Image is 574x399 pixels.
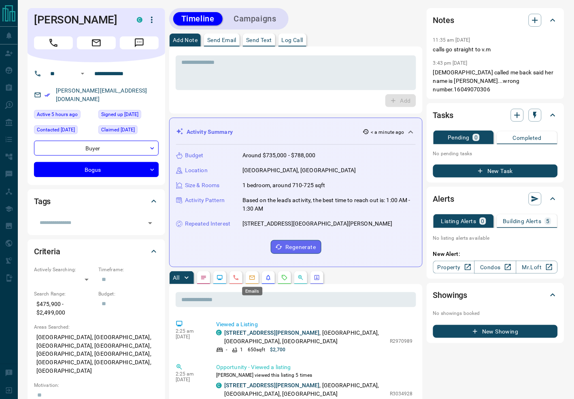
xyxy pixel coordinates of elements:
[34,162,159,177] div: Bogus
[176,125,416,139] div: Activity Summary< a minute ago
[98,266,159,273] p: Timeframe:
[242,287,263,296] div: Emails
[433,192,454,205] h2: Alerts
[390,338,413,345] p: R2970989
[34,125,94,137] div: Mon Dec 09 2024
[242,151,315,160] p: Around $735,000 - $788,000
[34,245,60,258] h2: Criteria
[282,37,303,43] p: Log Call
[34,195,51,208] h2: Tags
[185,181,220,190] p: Size & Rooms
[224,329,320,336] a: [STREET_ADDRESS][PERSON_NAME]
[246,37,272,43] p: Send Text
[226,346,227,354] p: -
[242,181,325,190] p: 1 bedroom, around 710-725 sqft
[224,329,386,346] p: , [GEOGRAPHIC_DATA], [GEOGRAPHIC_DATA], [GEOGRAPHIC_DATA]
[314,274,320,281] svg: Agent Actions
[240,346,243,354] p: 1
[34,110,94,121] div: Wed Aug 13 2025
[34,290,94,298] p: Search Range:
[265,274,272,281] svg: Listing Alerts
[433,250,558,258] p: New Alert:
[207,37,236,43] p: Send Email
[433,289,468,302] h2: Showings
[433,11,558,30] div: Notes
[242,166,356,175] p: [GEOGRAPHIC_DATA], [GEOGRAPHIC_DATA]
[433,45,558,54] p: calls go straight to v.m
[216,330,222,336] div: condos.ca
[371,129,404,136] p: < a minute ago
[217,274,223,281] svg: Lead Browsing Activity
[216,372,413,379] p: [PERSON_NAME] viewed this listing 5 times
[503,218,542,224] p: Building Alerts
[441,218,476,224] p: Listing Alerts
[98,110,159,121] div: Wed Oct 02 2024
[249,274,255,281] svg: Emails
[176,377,204,383] p: [DATE]
[37,126,75,134] span: Contacted [DATE]
[546,218,550,224] p: 5
[433,60,468,66] p: 3:43 pm [DATE]
[173,37,198,43] p: Add Note
[390,391,413,398] p: R3034928
[120,36,159,49] span: Message
[34,13,125,26] h1: [PERSON_NAME]
[185,151,204,160] p: Budget
[481,218,485,224] p: 0
[224,382,320,389] a: [STREET_ADDRESS][PERSON_NAME]
[34,36,73,49] span: Call
[34,382,159,389] p: Motivation:
[298,274,304,281] svg: Opportunities
[433,261,475,274] a: Property
[281,274,288,281] svg: Requests
[187,128,233,136] p: Activity Summary
[224,382,386,399] p: , [GEOGRAPHIC_DATA], [GEOGRAPHIC_DATA], [GEOGRAPHIC_DATA]
[433,148,558,160] p: No pending tasks
[433,37,470,43] p: 11:35 am [DATE]
[248,346,265,354] p: 650 sqft
[185,220,230,228] p: Repeated Interest
[433,68,558,94] p: [DEMOGRAPHIC_DATA] called me back said her name is [PERSON_NAME]...wrong number.16049070306
[433,310,558,317] p: No showings booked
[34,242,159,261] div: Criteria
[270,346,286,354] p: $2,700
[137,17,142,23] div: condos.ca
[216,383,222,388] div: condos.ca
[37,110,78,118] span: Active 5 hours ago
[176,372,204,377] p: 2:25 am
[101,126,135,134] span: Claimed [DATE]
[216,320,413,329] p: Viewed a Listing
[216,363,413,372] p: Opportunity - Viewed a listing
[56,87,147,102] a: [PERSON_NAME][EMAIL_ADDRESS][DOMAIN_NAME]
[516,261,558,274] a: Mr.Loft
[448,135,470,140] p: Pending
[145,217,156,229] button: Open
[185,166,208,175] p: Location
[433,234,558,242] p: No listing alerts available
[433,106,558,125] div: Tasks
[242,196,416,213] p: Based on the lead's activity, the best time to reach out is: 1:00 AM - 1:30 AM
[34,331,159,378] p: [GEOGRAPHIC_DATA], [GEOGRAPHIC_DATA], [GEOGRAPHIC_DATA], [GEOGRAPHIC_DATA], [GEOGRAPHIC_DATA], [G...
[185,196,225,205] p: Activity Pattern
[98,290,159,298] p: Budget:
[34,323,159,331] p: Areas Searched:
[433,109,453,122] h2: Tasks
[474,135,478,140] p: 0
[98,125,159,137] div: Wed Oct 02 2024
[34,192,159,211] div: Tags
[242,220,393,228] p: [STREET_ADDRESS][GEOGRAPHIC_DATA][PERSON_NAME]
[200,274,207,281] svg: Notes
[226,12,285,25] button: Campaigns
[101,110,138,118] span: Signed up [DATE]
[474,261,516,274] a: Condos
[45,92,50,98] svg: Email Verified
[173,275,179,281] p: All
[433,325,558,338] button: New Showing
[433,165,558,177] button: New Task
[173,12,223,25] button: Timeline
[271,240,321,254] button: Regenerate
[34,266,94,273] p: Actively Searching:
[34,141,159,156] div: Buyer
[78,69,87,78] button: Open
[176,334,204,340] p: [DATE]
